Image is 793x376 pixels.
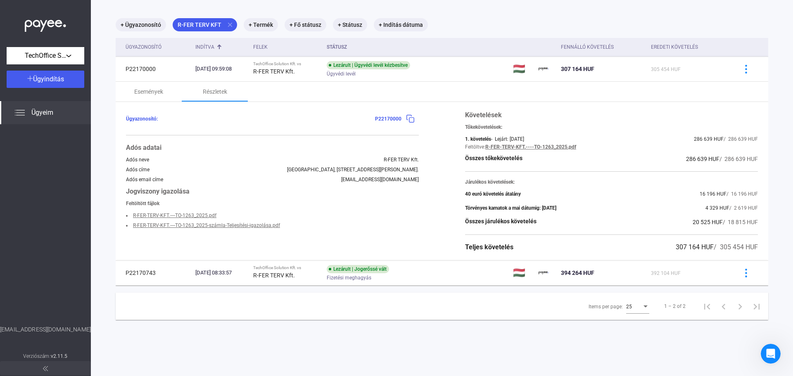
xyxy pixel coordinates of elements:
[686,156,719,162] span: 286 639 HUF
[510,57,535,81] td: 🇭🇺
[742,65,750,73] img: more-blue
[327,69,356,79] span: Ügyvédi levél
[761,344,781,364] iframe: Intercom live chat
[25,15,66,32] img: white-payee-white-dot.svg
[126,143,419,153] div: Adós adatai
[589,302,623,312] div: Items per page:
[7,71,84,88] button: Ügyindítás
[737,264,755,281] button: more-blue
[126,201,419,206] div: Feltöltött fájlok
[510,260,535,285] td: 🇭🇺
[485,144,576,150] a: R-FER-TERV-KFT.----TO-1263_2025.pdf
[724,136,758,142] span: / 286 639 HUF
[253,265,320,270] div: TechOffice Solution Kft. vs
[561,66,594,72] span: 307 164 HUF
[539,64,548,74] img: payee-logo
[465,205,556,211] div: Törvényes kamatok a mai dátumig: [DATE]
[126,42,161,52] div: Ügyazonosító
[384,157,419,163] div: R-FER TERV Kft.
[406,114,415,123] img: copy-blue
[116,260,192,285] td: P22170743
[465,154,522,164] div: Összes tőkekövetelés
[401,110,419,128] button: copy-blue
[651,42,698,52] div: Eredeti követelés
[694,136,724,142] span: 286 639 HUF
[133,213,216,218] a: R-FER-TERV-KFT.----TO-1263_2025.pdf
[25,51,66,61] span: TechOffice Solution Kft.
[561,42,644,52] div: Fennálló követelés
[699,298,715,315] button: First page
[651,42,727,52] div: Eredeti követelés
[15,108,25,118] img: list.svg
[491,136,524,142] div: - Lejárt: [DATE]
[737,60,755,78] button: more-blue
[539,268,548,278] img: payee-logo
[374,18,428,31] mat-chip: + Indítás dátuma
[226,21,234,28] mat-icon: close
[327,273,371,283] span: Fizetési meghagyás
[126,187,419,196] div: Jogviszony igazolása
[134,87,163,97] div: Események
[732,298,748,315] button: Next page
[651,66,681,72] span: 305 454 HUF
[203,87,227,97] div: Részletek
[33,75,64,83] span: Ügyindítás
[116,57,192,81] td: P22170000
[195,42,214,52] div: Indítva
[253,42,268,52] div: Felek
[253,68,295,75] strong: R-FER TERV Kft.
[465,124,758,130] div: Tőkekövetelések:
[561,42,614,52] div: Fennálló követelés
[693,219,723,225] span: 20 525 HUF
[715,298,732,315] button: Previous page
[729,205,758,211] span: / 2 619 HUF
[465,136,491,142] div: 1. követelés
[253,42,320,52] div: Felek
[465,242,513,252] div: Teljes követelés
[51,353,68,359] strong: v2.11.5
[5,3,21,19] button: go back
[244,18,278,31] mat-chip: + Termék
[465,110,758,120] div: Követelések
[651,270,681,276] span: 392 104 HUF
[43,366,48,371] img: arrow-double-left-grey.svg
[626,301,649,311] mat-select: Items per page:
[705,205,729,211] span: 4 329 HUF
[333,18,367,31] mat-chip: + Státusz
[133,222,280,228] a: R-FER-TERV-KFT.----TO-1263_2025-számla-Teljesítési-igazolása.pdf
[748,298,765,315] button: Last page
[31,108,53,118] span: Ügyeim
[253,272,295,279] strong: R-FER TERV Kft.
[465,144,485,150] div: Feltöltve:
[375,116,401,122] span: P22170000
[27,76,33,81] img: plus-white.svg
[327,61,410,69] div: Lezárult | Ügyvédi levél kézbesítve
[126,116,158,122] span: Ügyazonosító:
[195,269,247,277] div: [DATE] 08:33:57
[323,38,510,57] th: Státusz
[116,18,166,31] mat-chip: + Ügyazonosító
[700,191,727,197] span: 16 196 HUF
[126,167,150,173] div: Adós címe
[126,157,149,163] div: Adós neve
[465,191,521,197] div: 40 euró követelés átalány
[723,219,758,225] span: / 18 815 HUF
[195,65,247,73] div: [DATE] 09:59:08
[248,3,264,19] button: Ablak összecsukása
[465,217,537,227] div: Összes járulékos követelés
[287,167,419,173] div: [GEOGRAPHIC_DATA], [STREET_ADDRESS][PERSON_NAME].
[327,265,389,273] div: Lezárult | Jogerőssé vált
[173,18,237,31] mat-chip: R-FER TERV KFT
[742,269,750,277] img: more-blue
[626,304,632,310] span: 25
[253,61,320,66] div: TechOffice Solution Kft. vs
[7,47,84,64] button: TechOffice Solution Kft.
[285,18,326,31] mat-chip: + Fő státusz
[341,177,419,182] div: [EMAIL_ADDRESS][DOMAIN_NAME]
[719,156,758,162] span: / 286 639 HUF
[561,270,594,276] span: 394 264 HUF
[264,3,279,18] div: Bezárás
[676,243,714,251] span: 307 164 HUF
[727,191,758,197] span: / 16 196 HUF
[126,42,189,52] div: Ügyazonosító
